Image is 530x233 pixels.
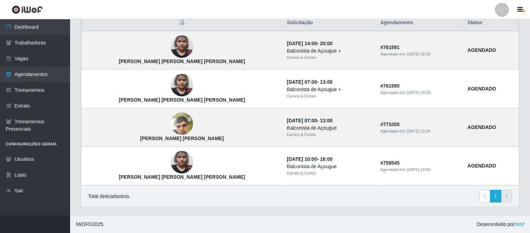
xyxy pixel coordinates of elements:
[171,148,193,177] img: Larissa Letícia da Silva Santos
[287,170,372,176] div: Carnes & Cortes
[515,221,524,227] a: iWof
[380,122,400,127] strong: # 771055
[287,93,372,99] div: Carnes & Cortes
[484,193,486,199] span: ‹
[477,221,524,228] span: Desenvolvido por
[287,79,317,85] time: [DATE] 07:00
[171,32,193,62] img: Larissa Letícia da Silva Santos
[320,41,333,46] time: 20:00
[287,156,332,162] strong: -
[380,44,400,50] strong: # 761591
[119,97,245,103] strong: [PERSON_NAME] [PERSON_NAME] [PERSON_NAME]
[380,128,459,134] div: Agendado em:
[407,90,430,95] time: [DATE] 16:19
[480,190,490,203] a: Previous
[287,163,372,170] div: Balconista de Açougue
[171,70,193,100] img: Larissa Letícia da Silva Santos
[490,190,502,203] a: 1
[376,15,463,31] th: Agendamento
[287,47,372,55] div: Balconista de Açougue +
[320,79,333,85] time: 13:00
[283,15,376,31] th: Solicitação
[88,193,130,200] p: Total de 4 cadastros.
[119,174,245,180] strong: [PERSON_NAME] [PERSON_NAME] [PERSON_NAME]
[506,193,508,199] span: ›
[501,190,512,203] a: Next
[287,55,372,61] div: Carnes & Cortes
[468,86,496,91] strong: AGENDADO
[119,59,245,64] strong: [PERSON_NAME] [PERSON_NAME] [PERSON_NAME]
[76,221,104,228] span: © 2025 .
[287,132,372,138] div: Carnes & Cortes
[287,41,317,46] time: [DATE] 14:00
[380,83,400,89] strong: # 761590
[468,124,496,130] strong: AGENDADO
[287,118,317,123] time: [DATE] 07:00
[287,41,332,46] strong: -
[140,136,224,141] strong: [PERSON_NAME] [PERSON_NAME]
[463,15,519,31] th: Status
[287,118,332,123] strong: -
[171,109,193,139] img: Davi Jackson Peixoto de farias
[407,167,430,172] time: [DATE] 14:50
[320,118,333,123] time: 13:00
[287,124,372,132] div: Balconista de Açougue
[480,190,512,203] nav: pagination
[407,129,430,133] time: [DATE] 13:34
[287,156,317,162] time: [DATE] 10:00
[380,160,400,166] strong: # 758545
[380,90,459,96] div: Agendado em:
[287,86,372,93] div: Balconista de Açougue +
[287,79,332,85] strong: -
[12,5,43,14] img: CoreUI Logo
[407,52,430,56] time: [DATE] 16:19
[468,47,496,53] strong: AGENDADO
[468,163,496,169] strong: AGENDADO
[380,51,459,57] div: Agendado em:
[380,167,459,173] div: Agendado em:
[320,156,333,162] time: 16:00
[76,221,89,227] span: IWOF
